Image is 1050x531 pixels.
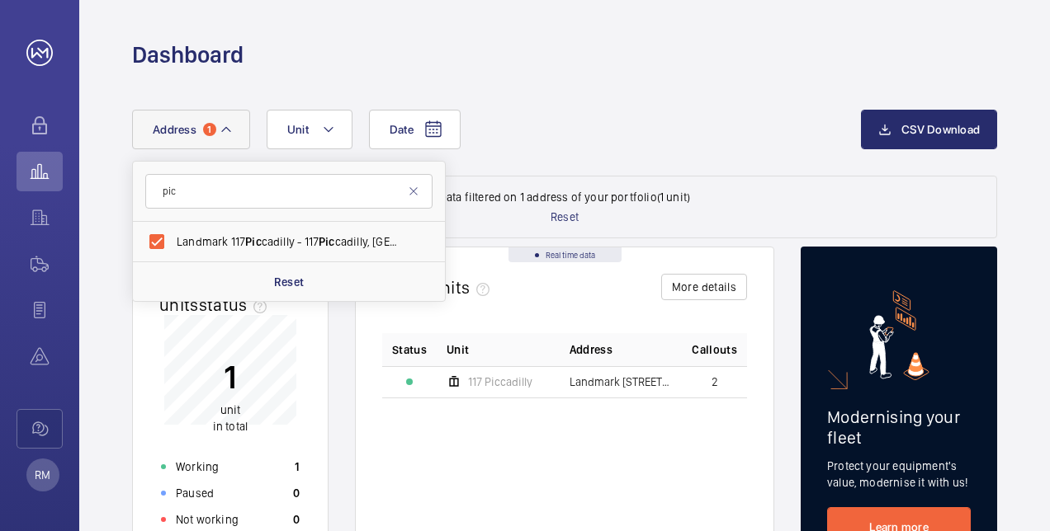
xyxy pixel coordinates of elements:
span: Date [390,123,414,136]
span: Pic [245,235,262,248]
p: Reset [551,209,579,225]
p: Protect your equipment's value, modernise it with us! [827,458,971,491]
span: Address [570,341,612,358]
span: Unit [447,341,469,358]
span: Unit [287,123,309,136]
p: Status [392,341,427,358]
span: status [199,294,274,315]
p: 0 [293,511,300,528]
span: 117 Piccadilly [468,376,532,388]
span: Landmark 117 cadilly - 117 cadilly, [GEOGRAPHIC_DATA] [177,233,404,250]
img: marketing-card.svg [869,290,929,380]
span: units [431,277,497,298]
p: RM [35,467,50,483]
p: 0 [293,485,300,501]
button: Address1 [132,110,250,149]
span: 1 [203,123,216,136]
p: Working [176,458,219,475]
p: Not working [176,511,239,528]
span: unit [220,403,241,416]
p: Data filtered on 1 address of your portfolio (1 unit) [439,189,690,205]
span: 2 [712,376,718,388]
div: Real time data [508,247,622,262]
p: 1 [295,458,300,475]
span: CSV Download [901,123,980,136]
button: CSV Download [861,110,997,149]
p: 1 [213,356,248,397]
button: Unit [267,110,352,149]
h1: Dashboard [132,40,244,70]
span: Landmark [STREET_ADDRESS] [570,376,673,388]
p: in total [213,402,248,435]
h2: Modernising your fleet [827,406,971,448]
p: Paused [176,485,214,501]
p: Reset [274,274,305,290]
span: Callouts [692,341,737,358]
span: Address [153,123,196,136]
button: More details [661,274,747,300]
span: Pic [319,235,335,248]
input: Search by address [145,174,433,209]
button: Date [369,110,461,149]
